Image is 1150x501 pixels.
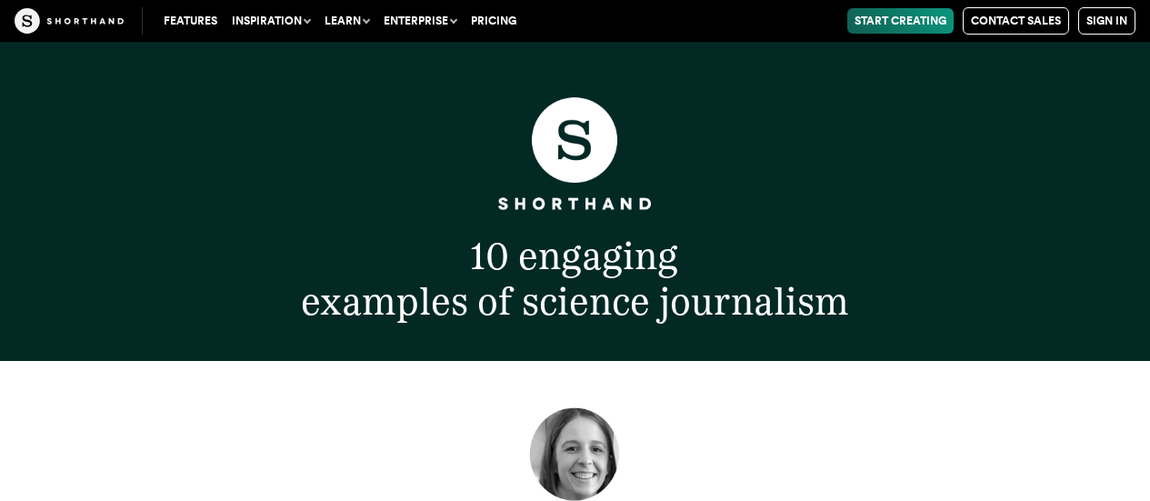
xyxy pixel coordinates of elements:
a: Pricing [464,8,524,34]
a: Start Creating [847,8,954,34]
button: Enterprise [376,8,464,34]
img: The Craft [15,8,124,34]
a: Sign in [1078,7,1135,35]
a: Contact Sales [963,7,1069,35]
button: Inspiration [225,8,317,34]
button: Learn [317,8,376,34]
a: Features [156,8,225,34]
h2: 10 engaging examples of science journalism [105,234,1045,324]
